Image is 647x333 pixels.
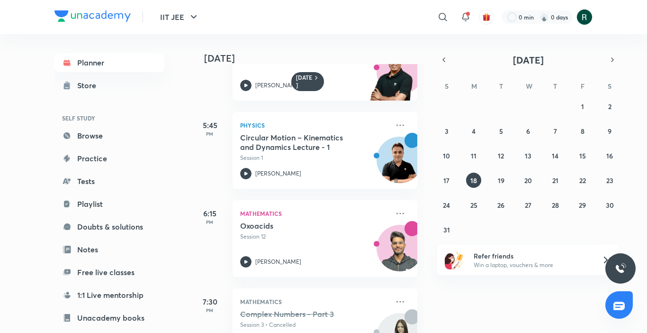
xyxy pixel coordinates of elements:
[54,10,131,24] a: Company Logo
[466,123,481,139] button: August 4, 2025
[521,123,536,139] button: August 6, 2025
[521,197,536,213] button: August 27, 2025
[602,148,617,163] button: August 16, 2025
[608,82,611,91] abbr: Saturday
[615,263,626,274] img: ttu
[576,9,593,25] img: Ronak soni
[466,173,481,188] button: August 18, 2025
[498,151,504,160] abbr: August 12, 2025
[499,127,503,136] abbr: August 5, 2025
[521,148,536,163] button: August 13, 2025
[524,176,532,185] abbr: August 20, 2025
[525,151,531,160] abbr: August 13, 2025
[439,197,454,213] button: August 24, 2025
[377,230,422,276] img: Avatar
[255,258,301,266] p: [PERSON_NAME]
[154,8,205,27] button: IIT JEE
[54,308,164,327] a: Unacademy books
[450,53,606,66] button: [DATE]
[602,197,617,213] button: August 30, 2025
[474,251,590,261] h6: Refer friends
[191,208,229,219] h5: 6:15
[445,127,449,136] abbr: August 3, 2025
[608,127,611,136] abbr: August 9, 2025
[606,151,613,160] abbr: August 16, 2025
[474,261,590,269] p: Win a laptop, vouchers & more
[54,263,164,282] a: Free live classes
[54,149,164,168] a: Practice
[554,127,557,136] abbr: August 7, 2025
[602,123,617,139] button: August 9, 2025
[443,176,449,185] abbr: August 17, 2025
[525,201,531,210] abbr: August 27, 2025
[482,13,491,21] img: avatar
[497,201,504,210] abbr: August 26, 2025
[77,80,102,91] div: Store
[575,148,590,163] button: August 15, 2025
[552,151,558,160] abbr: August 14, 2025
[191,296,229,307] h5: 7:30
[240,296,389,307] p: Mathematics
[479,9,494,25] button: avatar
[443,151,450,160] abbr: August 10, 2025
[526,127,530,136] abbr: August 6, 2025
[240,309,358,319] h5: Complex Numbers - Part 3
[191,307,229,313] p: PM
[494,173,509,188] button: August 19, 2025
[54,286,164,305] a: 1:1 Live mentorship
[445,82,449,91] abbr: Sunday
[602,173,617,188] button: August 23, 2025
[579,176,586,185] abbr: August 22, 2025
[494,148,509,163] button: August 12, 2025
[606,176,613,185] abbr: August 23, 2025
[443,225,450,234] abbr: August 31, 2025
[54,10,131,22] img: Company Logo
[240,120,389,131] p: Physics
[552,201,559,210] abbr: August 28, 2025
[54,194,164,213] a: Playlist
[240,208,389,219] p: Mathematics
[466,148,481,163] button: August 11, 2025
[443,201,450,210] abbr: August 24, 2025
[54,172,164,191] a: Tests
[365,45,417,110] img: unacademy
[439,123,454,139] button: August 3, 2025
[377,142,422,187] img: Avatar
[581,102,584,111] abbr: August 1, 2025
[471,151,476,160] abbr: August 11, 2025
[54,126,164,145] a: Browse
[54,240,164,259] a: Notes
[552,176,558,185] abbr: August 21, 2025
[513,54,544,66] span: [DATE]
[581,127,584,136] abbr: August 8, 2025
[191,219,229,225] p: PM
[581,82,584,91] abbr: Friday
[240,133,358,152] h5: Circular Motion – Kinematics and Dynamics Lecture - 1
[54,76,164,95] a: Store
[472,127,476,136] abbr: August 4, 2025
[54,110,164,126] h6: SELF STUDY
[255,169,301,178] p: [PERSON_NAME]
[575,197,590,213] button: August 29, 2025
[445,250,464,269] img: referral
[526,82,532,91] abbr: Wednesday
[191,120,229,131] h5: 5:45
[548,123,563,139] button: August 7, 2025
[606,201,614,210] abbr: August 30, 2025
[548,173,563,188] button: August 21, 2025
[553,82,557,91] abbr: Thursday
[470,201,477,210] abbr: August 25, 2025
[191,131,229,137] p: PM
[240,221,358,231] h5: Oxoacids
[575,123,590,139] button: August 8, 2025
[579,151,586,160] abbr: August 15, 2025
[548,148,563,163] button: August 14, 2025
[240,154,389,162] p: Session 1
[494,123,509,139] button: August 5, 2025
[439,173,454,188] button: August 17, 2025
[575,173,590,188] button: August 22, 2025
[466,197,481,213] button: August 25, 2025
[521,173,536,188] button: August 20, 2025
[255,81,301,90] p: [PERSON_NAME]
[608,102,611,111] abbr: August 2, 2025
